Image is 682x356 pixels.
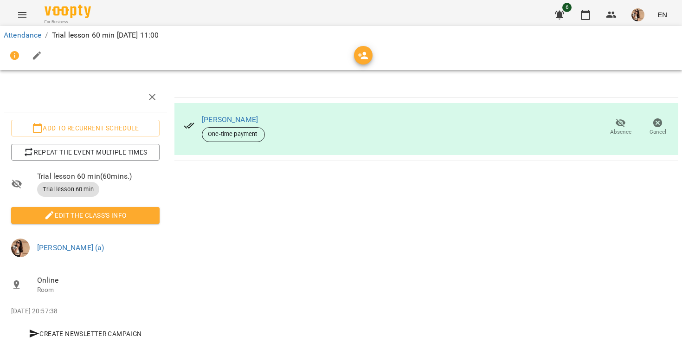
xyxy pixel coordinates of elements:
p: Room [37,285,160,295]
span: Trial lesson 60 min ( 60 mins. ) [37,171,160,182]
li: / [45,30,48,41]
span: Add to recurrent schedule [19,123,152,134]
button: Create Newsletter Campaign [11,325,160,342]
span: For Business [45,19,91,25]
a: [PERSON_NAME] [202,115,258,124]
button: Add to recurrent schedule [11,120,160,136]
button: Edit the class's Info [11,207,160,224]
button: Menu [11,4,33,26]
span: Create Newsletter Campaign [15,328,156,339]
button: EN [654,6,671,23]
img: Voopty Logo [45,5,91,18]
button: Repeat the event multiple times [11,144,160,161]
a: [PERSON_NAME] (а) [37,243,104,252]
a: Attendance [4,31,41,39]
img: da26dbd3cedc0bbfae66c9bd16ef366e.jpeg [631,8,644,21]
img: da26dbd3cedc0bbfae66c9bd16ef366e.jpeg [11,239,30,257]
span: EN [657,10,667,19]
span: One-time payment [202,130,264,138]
p: Trial lesson 60 min [DATE] 11:00 [52,30,159,41]
span: 6 [562,3,572,12]
span: Absence [610,128,631,136]
span: Repeat the event multiple times [19,147,152,158]
p: [DATE] 20:57:38 [11,307,160,316]
nav: breadcrumb [4,30,678,41]
span: Cancel [650,128,666,136]
button: Absence [602,114,639,140]
span: Trial lesson 60 min [37,185,99,194]
button: Cancel [639,114,676,140]
span: Edit the class's Info [19,210,152,221]
span: Online [37,275,160,286]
